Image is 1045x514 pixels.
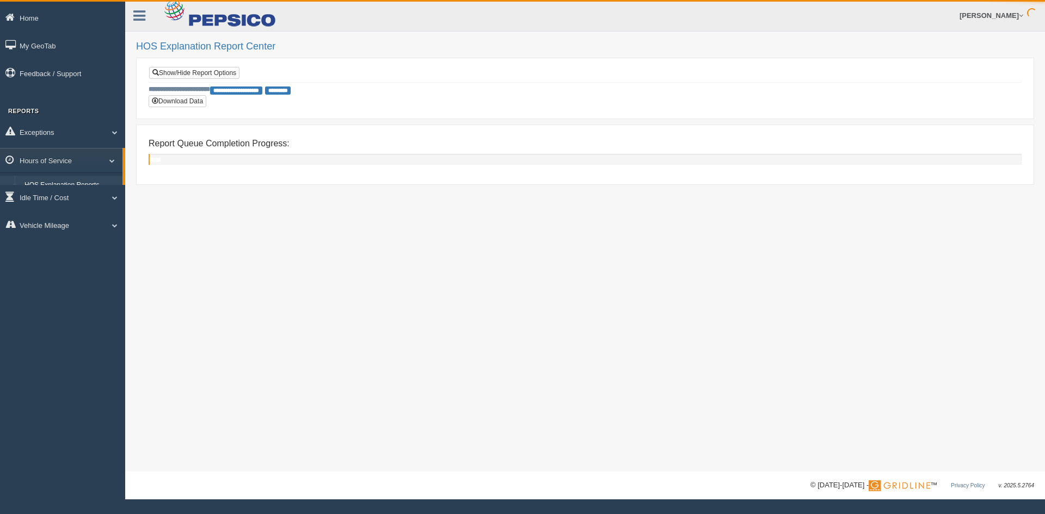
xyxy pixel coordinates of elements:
h2: HOS Explanation Report Center [136,41,1034,52]
div: © [DATE]-[DATE] - ™ [810,480,1034,491]
a: HOS Explanation Reports [20,176,122,195]
a: Privacy Policy [951,482,985,488]
img: Gridline [869,480,930,491]
button: Download Data [149,95,206,107]
a: Show/Hide Report Options [149,67,239,79]
span: v. 2025.5.2764 [999,482,1034,488]
h4: Report Queue Completion Progress: [149,139,1022,148]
